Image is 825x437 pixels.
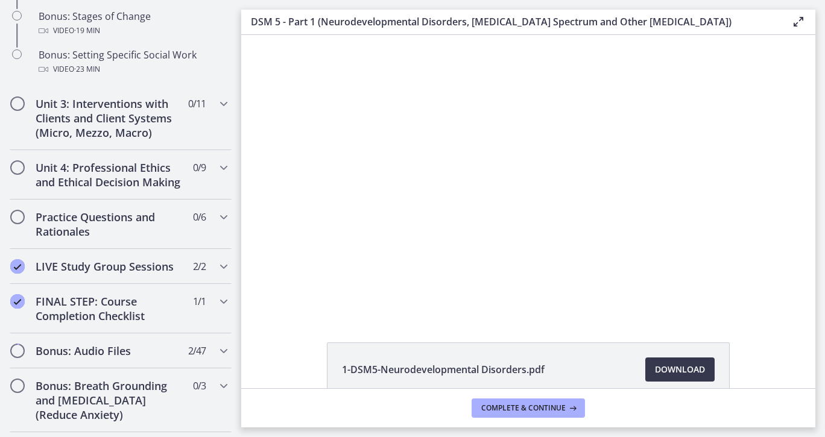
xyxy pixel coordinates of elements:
[645,357,715,382] a: Download
[342,362,545,377] span: 1-DSM5-Neurodevelopmental Disorders.pdf
[36,96,183,140] h2: Unit 3: Interventions with Clients and Client Systems (Micro, Mezzo, Macro)
[74,62,100,77] span: · 23 min
[36,294,183,323] h2: FINAL STEP: Course Completion Checklist
[39,62,227,77] div: Video
[193,379,206,393] span: 0 / 3
[36,259,183,274] h2: LIVE Study Group Sessions
[36,210,183,239] h2: Practice Questions and Rationales
[39,9,227,38] div: Bonus: Stages of Change
[188,96,206,111] span: 0 / 11
[39,48,227,77] div: Bonus: Setting Specific Social Work
[188,344,206,358] span: 2 / 47
[193,294,206,309] span: 1 / 1
[481,403,566,413] span: Complete & continue
[36,344,183,358] h2: Bonus: Audio Files
[36,379,183,422] h2: Bonus: Breath Grounding and [MEDICAL_DATA] (Reduce Anxiety)
[251,14,772,29] h3: DSM 5 - Part 1 (Neurodevelopmental Disorders, [MEDICAL_DATA] Spectrum and Other [MEDICAL_DATA])
[193,160,206,175] span: 0 / 9
[193,259,206,274] span: 2 / 2
[193,210,206,224] span: 0 / 6
[36,160,183,189] h2: Unit 4: Professional Ethics and Ethical Decision Making
[74,24,100,38] span: · 19 min
[10,294,25,309] i: Completed
[472,398,585,418] button: Complete & continue
[241,35,815,315] iframe: Video Lesson
[655,362,705,377] span: Download
[39,24,227,38] div: Video
[10,259,25,274] i: Completed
